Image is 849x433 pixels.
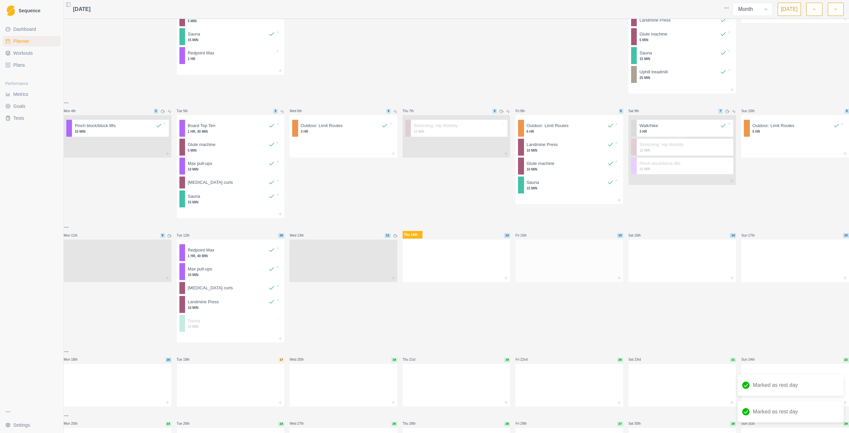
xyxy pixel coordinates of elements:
span: Plans [13,62,25,68]
p: Thu 7th [403,108,423,113]
div: [MEDICAL_DATA] curls [179,282,282,294]
span: 24 [278,422,284,426]
span: 6 [619,109,623,113]
p: Sauna [188,318,200,324]
p: Wed 13th [290,233,309,238]
p: Pinch block/block lifts [75,122,116,129]
span: 18 [391,358,397,362]
p: Sauna [527,179,539,186]
span: 21 [730,358,736,362]
span: 12 [504,233,510,238]
div: Landmine Press10 MIN [518,139,620,156]
p: Tue 12th [177,233,197,238]
div: [MEDICAL_DATA] curls [179,177,282,188]
p: Stretching: Hip Mobility [414,122,458,129]
p: 15 MIN [188,37,275,42]
p: Glute machine [188,141,216,148]
span: 27 [617,422,623,426]
a: Dashboard [3,24,61,35]
p: Mon 18th [64,357,84,362]
p: 10 MIN [527,148,614,153]
button: [DATE] [778,3,801,16]
p: Tue 26th [177,421,197,426]
p: 10 MIN [188,167,275,172]
span: 15 [843,233,849,238]
span: Workouts [13,50,33,56]
p: 15 MIN [639,56,727,61]
p: Thu 28th [403,421,423,426]
span: 11 [385,233,391,238]
span: 20 [617,358,623,362]
p: Wed 20th [290,357,309,362]
span: Metrics [13,91,28,98]
div: Sauna15 MIN [631,47,734,64]
div: Sauna15 MIN [179,190,282,207]
p: Sat 16th [628,233,648,238]
p: Tue 19th [177,357,197,362]
p: Outdoor: Limit Routes [752,122,794,129]
p: Glute machine [527,160,555,167]
p: Thu 21st [403,357,423,362]
span: 10 [278,233,284,238]
p: Landmine Press [188,299,219,305]
p: 5 MIN [639,37,727,42]
div: Walk/hike3 HR [631,120,734,137]
div: Landmine Press10 MIN [179,296,282,313]
p: Max pull-ups [188,160,212,167]
p: [MEDICAL_DATA] curls [188,285,233,291]
div: Redpoint Max1 HR [179,47,282,64]
p: Uphill treadmill [639,69,668,75]
p: Landmine Press [639,17,671,24]
p: Mon 11th [64,233,84,238]
p: Sat 9th [628,108,648,113]
span: Sequence [19,8,40,13]
p: 6 HR [527,129,614,134]
p: Sauna [188,31,200,37]
p: 3 HR [301,129,388,134]
p: Tue 5th [177,108,197,113]
a: Metrics [3,89,61,100]
p: 15 MIN [527,186,614,191]
p: 25 MIN [639,75,727,80]
div: Landmine Press [631,14,734,26]
span: Dashboard [13,26,36,33]
p: Pinch block/block lifts [639,160,681,167]
p: 15 MIN [188,324,275,329]
p: 12 MIN [639,148,727,153]
p: 10 MIN [527,167,614,172]
div: Outdoor: Limit Routes3 HR [292,120,395,137]
p: Stretching: Hip Mobility [639,141,684,148]
div: Pinch block/block lifts15 MIN [631,158,734,175]
p: Sauna [639,50,652,56]
div: Max pull-ups10 MIN [179,158,282,175]
p: Walk/hike [639,122,658,129]
div: Glute machine5 MIN [631,28,734,45]
div: Outdoor: Limit Routes6 HR [518,120,620,137]
span: 8 [845,109,849,113]
span: 19 [504,358,510,362]
div: Redpoint Max1 HR, 40 MIN [179,244,282,261]
p: 15 MIN [639,167,727,172]
p: Glute machine [639,31,667,37]
div: Glute machine10 MIN [518,158,620,175]
p: Fri 22nd [515,357,535,362]
p: Max pull-ups [188,266,212,272]
div: Performance [3,78,61,89]
p: Wed 6th [290,108,309,113]
p: Board Top Ten [188,122,215,129]
p: Outdoor: Limit Routes [301,122,343,129]
p: Sauna [188,193,200,200]
span: 29 [843,422,849,426]
img: Logo [7,5,15,16]
a: Goals [3,101,61,111]
p: 5 MIN [188,19,275,24]
p: 12 MIN [414,129,501,134]
div: Marked as rest day [738,401,844,422]
a: Plans [3,60,61,70]
div: Outdoor: Limit Routes5 HR [744,120,846,137]
p: Sat 30th [628,421,648,426]
a: Tests [3,113,61,123]
span: Tests [13,115,24,121]
div: Stretching: Hip Mobility12 MIN [405,120,508,137]
span: 23 [165,422,171,426]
